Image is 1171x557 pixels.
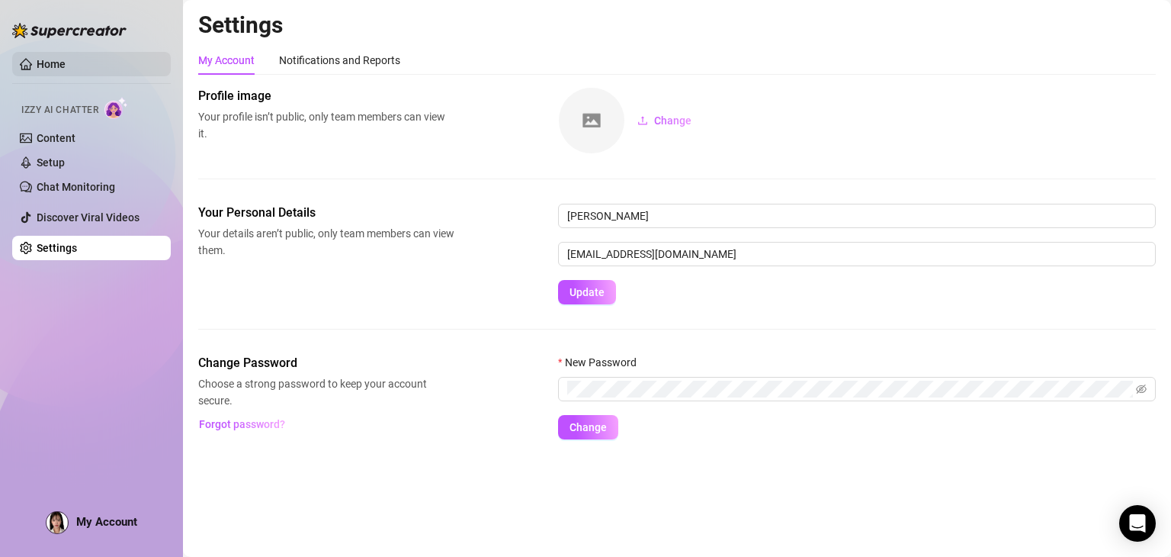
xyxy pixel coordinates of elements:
[198,87,454,105] span: Profile image
[76,515,137,529] span: My Account
[37,156,65,169] a: Setup
[558,204,1156,228] input: Enter name
[198,204,454,222] span: Your Personal Details
[279,52,400,69] div: Notifications and Reports
[558,280,616,304] button: Update
[198,375,454,409] span: Choose a strong password to keep your account secure.
[37,58,66,70] a: Home
[558,242,1156,266] input: Enter new email
[104,97,128,119] img: AI Chatter
[198,108,454,142] span: Your profile isn’t public, only team members can view it.
[198,11,1156,40] h2: Settings
[567,381,1133,398] input: New Password
[37,181,115,193] a: Chat Monitoring
[558,415,618,439] button: Change
[198,52,255,69] div: My Account
[569,421,607,433] span: Change
[37,211,140,224] a: Discover Viral Videos
[12,23,127,38] img: logo-BBDzfeDw.svg
[637,115,648,126] span: upload
[625,108,704,133] button: Change
[37,242,77,254] a: Settings
[37,132,75,144] a: Content
[1119,505,1156,542] div: Open Intercom Messenger
[558,354,646,371] label: New Password
[569,286,605,298] span: Update
[21,103,98,118] span: Izzy AI Chatter
[198,225,454,259] span: Your details aren’t public, only team members can view them.
[198,354,454,372] span: Change Password
[198,412,285,436] button: Forgot password?
[559,88,624,153] img: square-placeholder.png
[47,512,68,533] img: ALV-UjVVZsyU6YVUJOpLkClDgyuv6wnW9zc-On-GctTUAcVcbeTykcV17bgsXb66hSRltRg_Vfuoe0wpSKQGOLewCAVP376fn...
[654,114,691,127] span: Change
[199,418,285,430] span: Forgot password?
[1136,384,1147,394] span: eye-invisible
